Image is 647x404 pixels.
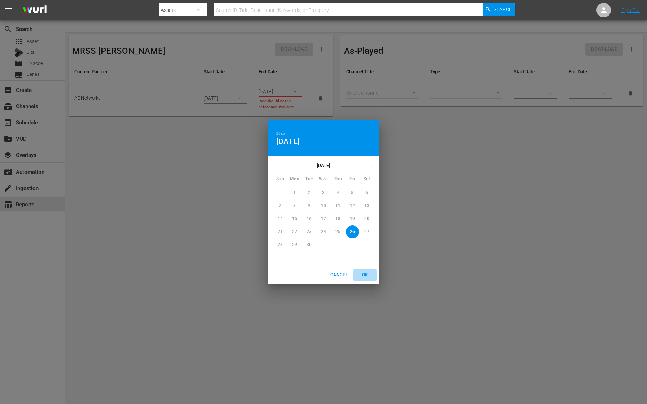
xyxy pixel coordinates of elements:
[288,176,301,183] span: Mon
[4,6,13,14] span: menu
[276,137,300,146] button: [DATE]
[317,176,330,183] span: Wed
[327,269,351,281] button: Cancel
[330,271,348,279] span: Cancel
[274,176,287,183] span: Sun
[350,229,355,235] p: 26
[331,176,344,183] span: Thu
[356,271,374,279] span: OK
[276,130,285,137] button: 2025
[346,176,359,183] span: Fri
[17,2,52,19] img: ans4CAIJ8jUAAAAAAAAAAAAAAAAAAAAAAAAgQb4GAAAAAAAAAAAAAAAAAAAAAAAAJMjXAAAAAAAAAAAAAAAAAAAAAAAAgAT5G...
[360,176,373,183] span: Sat
[346,225,359,238] button: 26
[621,7,640,13] a: Sign Out
[353,269,377,281] button: OK
[282,162,365,169] p: [DATE]
[494,3,513,16] span: Search
[303,176,316,183] span: Tue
